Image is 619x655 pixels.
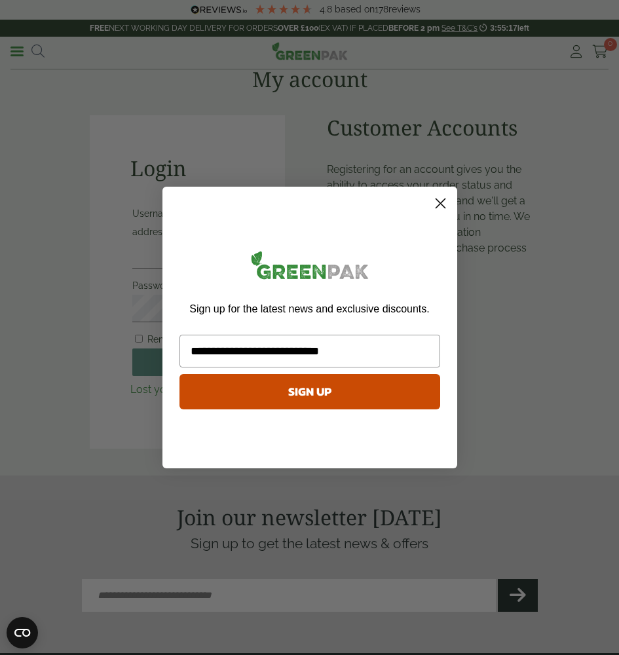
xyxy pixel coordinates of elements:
[179,335,440,367] input: Email
[7,617,38,648] button: Open CMP widget
[179,374,440,409] button: SIGN UP
[189,303,429,314] span: Sign up for the latest news and exclusive discounts.
[429,192,452,215] button: Close dialog
[179,246,440,290] img: greenpak_logo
